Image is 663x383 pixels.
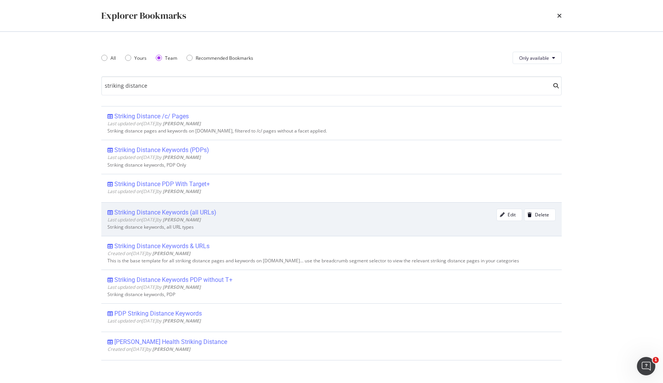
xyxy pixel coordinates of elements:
[107,162,556,168] div: Striking distance keywords, PDP Only
[496,209,522,221] button: Edit
[107,346,190,352] span: Created on [DATE] by
[101,76,562,95] input: Search
[524,209,556,221] button: Delete
[163,284,201,290] b: [PERSON_NAME]
[513,52,562,64] button: Only available
[535,211,549,218] div: Delete
[156,55,177,61] div: Team
[637,357,655,375] iframe: Intercom live chat
[508,211,516,218] div: Edit
[114,209,216,216] div: Striking Distance Keywords (all URLs)
[107,292,556,297] div: Striking distance keywords, PDP
[653,357,659,363] span: 1
[114,367,211,374] div: Electronics - Striking Distance PDPs
[114,180,210,188] div: Striking Distance PDP With Target+
[165,55,177,61] div: Team
[557,9,562,22] div: times
[107,318,201,324] span: Last updated on [DATE] by
[163,216,201,223] b: [PERSON_NAME]
[186,55,253,61] div: Recommended Bookmarks
[107,250,190,257] span: Created on [DATE] by
[134,55,147,61] div: Yours
[125,55,147,61] div: Yours
[114,113,189,120] div: Striking Distance /c/ Pages
[163,188,201,195] b: [PERSON_NAME]
[107,216,201,223] span: Last updated on [DATE] by
[163,120,201,127] b: [PERSON_NAME]
[107,188,201,195] span: Last updated on [DATE] by
[114,146,209,154] div: Striking Distance Keywords (PDPs)
[114,338,227,346] div: [PERSON_NAME] Health Striking Distance
[101,9,186,22] div: Explorer Bookmarks
[152,346,190,352] b: [PERSON_NAME]
[196,55,253,61] div: Recommended Bookmarks
[114,276,233,284] div: Striking Distance Keywords PDP without T+
[519,55,549,61] span: Only available
[107,154,201,160] span: Last updated on [DATE] by
[107,224,556,230] div: Striking distance keywords, all URL types
[163,154,201,160] b: [PERSON_NAME]
[107,120,201,127] span: Last updated on [DATE] by
[101,55,116,61] div: All
[107,284,201,290] span: Last updated on [DATE] by
[114,242,209,250] div: Striking Distance Keywords & URLs
[114,310,202,318] div: PDP Striking Distance Keywords
[163,318,201,324] b: [PERSON_NAME]
[107,128,556,134] div: Striking distance pages and keywords on [DOMAIN_NAME], filtered to /c/ pages without a facet appl...
[110,55,116,61] div: All
[107,258,556,264] div: This is the base template for all striking distance pages and keywords on [DOMAIN_NAME]... use th...
[152,250,190,257] b: [PERSON_NAME]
